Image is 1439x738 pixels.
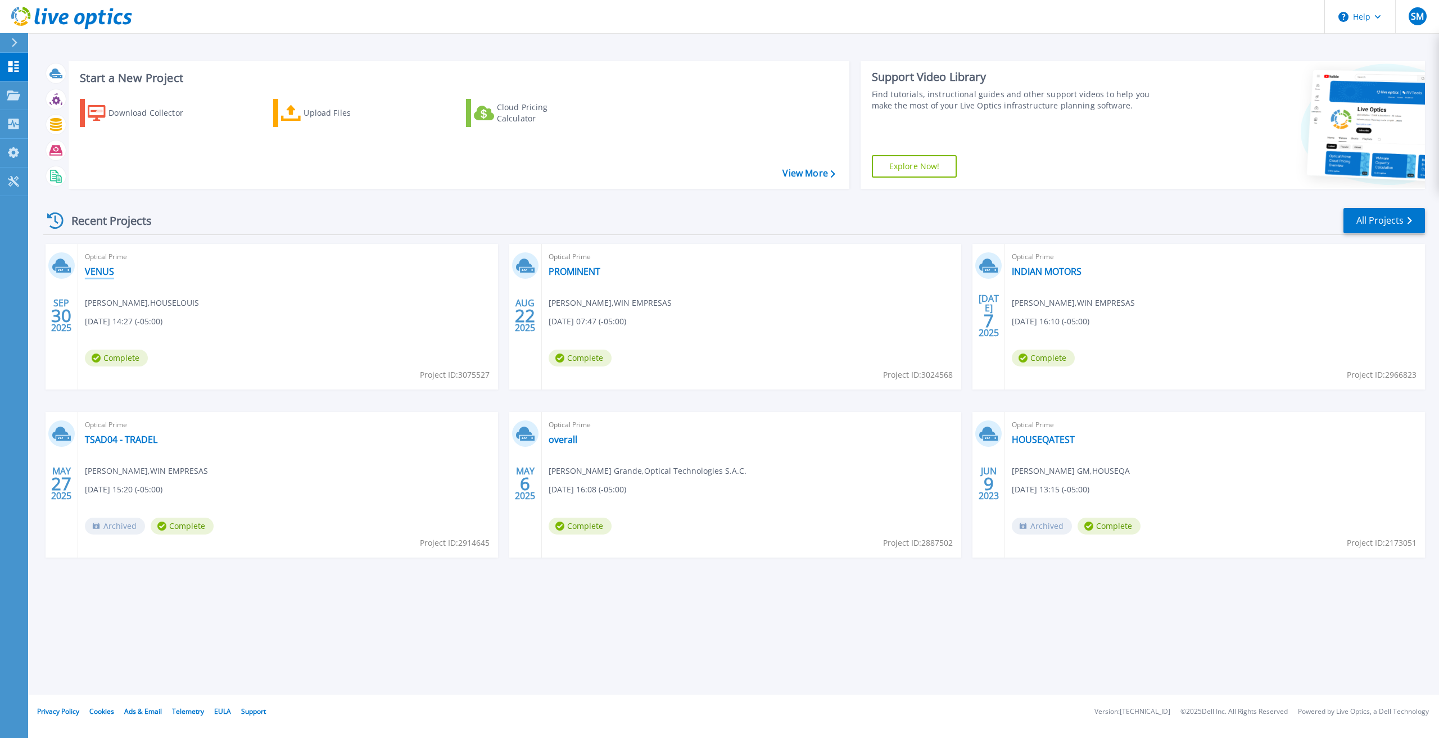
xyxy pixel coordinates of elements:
span: Optical Prime [549,419,955,431]
span: Optical Prime [1012,251,1418,263]
span: [PERSON_NAME] , WIN EMPRESAS [1012,297,1135,309]
a: PROMINENT [549,266,600,277]
div: Find tutorials, instructional guides and other support videos to help you make the most of your L... [872,89,1164,111]
span: Complete [151,518,214,535]
a: overall [549,434,577,445]
a: Download Collector [80,99,205,127]
span: Complete [85,350,148,366]
span: Optical Prime [85,419,491,431]
span: 22 [515,311,535,320]
li: Powered by Live Optics, a Dell Technology [1298,708,1429,716]
span: 6 [520,479,530,488]
a: Telemetry [172,707,204,716]
div: SEP 2025 [51,295,72,336]
span: Project ID: 3024568 [883,369,953,381]
span: [DATE] 15:20 (-05:00) [85,483,162,496]
div: AUG 2025 [514,295,536,336]
span: Optical Prime [1012,419,1418,431]
div: Support Video Library [872,70,1164,84]
span: 30 [51,311,71,320]
span: 27 [51,479,71,488]
span: Complete [549,518,612,535]
span: Complete [1078,518,1141,535]
div: Upload Files [304,102,393,124]
div: JUN 2023 [978,463,999,504]
a: Ads & Email [124,707,162,716]
span: Optical Prime [549,251,955,263]
span: SM [1411,12,1424,21]
span: Project ID: 2966823 [1347,369,1417,381]
span: Optical Prime [85,251,491,263]
span: [DATE] 16:10 (-05:00) [1012,315,1089,328]
span: Archived [1012,518,1072,535]
span: [PERSON_NAME] Grande , Optical Technologies S.A.C. [549,465,746,477]
div: Download Collector [108,102,198,124]
span: [DATE] 16:08 (-05:00) [549,483,626,496]
span: [PERSON_NAME] , WIN EMPRESAS [85,465,208,477]
span: [PERSON_NAME] GM , HOUSEQA [1012,465,1130,477]
a: Cookies [89,707,114,716]
span: [DATE] 07:47 (-05:00) [549,315,626,328]
span: 7 [984,316,994,325]
span: Complete [549,350,612,366]
span: [PERSON_NAME] , HOUSELOUIS [85,297,199,309]
li: Version: [TECHNICAL_ID] [1094,708,1170,716]
span: Complete [1012,350,1075,366]
a: Cloud Pricing Calculator [466,99,591,127]
span: Archived [85,518,145,535]
a: TSAD04 - TRADEL [85,434,157,445]
span: [PERSON_NAME] , WIN EMPRESAS [549,297,672,309]
span: Project ID: 2173051 [1347,537,1417,549]
div: MAY 2025 [51,463,72,504]
a: Upload Files [273,99,399,127]
a: Explore Now! [872,155,957,178]
span: Project ID: 2914645 [420,537,490,549]
a: All Projects [1343,208,1425,233]
div: Cloud Pricing Calculator [497,102,587,124]
div: MAY 2025 [514,463,536,504]
a: HOUSEQATEST [1012,434,1075,445]
a: VENUS [85,266,114,277]
a: Support [241,707,266,716]
li: © 2025 Dell Inc. All Rights Reserved [1180,708,1288,716]
a: INDIAN MOTORS [1012,266,1081,277]
div: Recent Projects [43,207,167,234]
a: View More [782,168,835,179]
span: Project ID: 2887502 [883,537,953,549]
a: EULA [214,707,231,716]
span: [DATE] 13:15 (-05:00) [1012,483,1089,496]
span: 9 [984,479,994,488]
a: Privacy Policy [37,707,79,716]
span: [DATE] 14:27 (-05:00) [85,315,162,328]
span: Project ID: 3075527 [420,369,490,381]
h3: Start a New Project [80,72,835,84]
div: [DATE] 2025 [978,295,999,336]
